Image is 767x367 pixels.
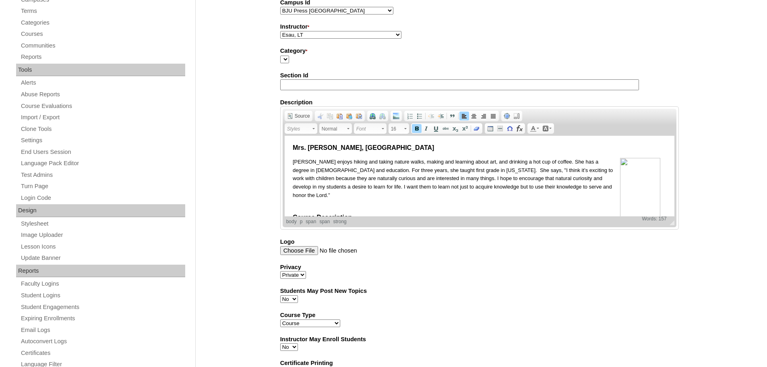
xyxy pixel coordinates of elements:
[345,112,354,120] a: Paste as plain text
[528,124,541,133] a: Text Color
[285,218,298,224] a: body element
[16,64,185,77] div: Tools
[356,124,380,134] span: Font
[20,242,185,252] a: Lesson Icons
[512,112,521,120] a: Show Blocks
[319,123,352,134] a: Normal
[20,302,185,312] a: Student Engagements
[460,124,470,133] a: Superscript
[665,220,674,225] span: Resize
[280,71,679,80] label: Section Id
[422,124,431,133] a: Italic
[20,89,185,100] a: Abuse Reports
[20,219,185,229] a: Stylesheet
[20,124,185,134] a: Clone Tools
[20,52,185,62] a: Reports
[280,263,679,272] label: Privacy
[541,124,553,133] a: Background Color
[16,204,185,217] div: Design
[280,335,679,344] label: Instructor May Enroll Students
[322,124,346,134] span: Normal
[412,124,422,133] a: Bold
[488,112,498,120] a: Justify
[502,112,512,120] a: Maximize
[515,124,524,133] a: Insert Equation
[354,123,387,134] a: Font
[459,112,469,120] a: Align Left
[479,112,488,120] a: Align Right
[368,112,378,120] a: Link
[20,253,185,263] a: Update Banner
[318,218,331,224] a: span element
[20,41,185,51] a: Communities
[20,170,185,180] a: Test Admins
[20,78,185,88] a: Alerts
[20,313,185,323] a: Expiring Enrollments
[280,287,679,295] label: Students May Post New Topics
[486,124,495,133] a: Table
[451,124,460,133] a: Subscript
[20,18,185,28] a: Categories
[285,112,312,120] a: Source
[640,216,668,222] div: Statistics
[20,230,185,240] a: Image Uploader
[469,112,479,120] a: Center
[285,136,674,216] iframe: Rich Text Editor, Description
[280,47,679,56] label: Category
[20,279,185,289] a: Faculty Logins
[294,113,310,119] span: Source
[298,218,304,224] a: p element
[280,98,679,107] label: Description
[431,124,441,133] a: Underline
[472,124,482,133] a: Remove Format
[16,265,185,278] div: Reports
[335,22,376,83] img: file_display.php
[20,348,185,358] a: Certificates
[280,311,679,319] label: Course Type
[389,123,409,134] a: 16
[391,124,403,134] span: 16
[285,123,317,134] a: Styles
[495,124,505,133] a: Insert Horizontal Line
[20,193,185,203] a: Login Code
[20,6,185,16] a: Terms
[280,238,679,246] label: Logo
[316,112,325,120] a: Cut
[335,112,345,120] a: Paste
[20,290,185,301] a: Student Logins
[448,112,457,120] a: Block Quote
[8,23,328,62] span: [PERSON_NAME] enjoys hiking and taking nature walks, making and learning about art, and drinking ...
[20,29,185,39] a: Courses
[304,218,318,224] a: span element
[441,124,451,133] a: Strike Through
[426,112,436,120] a: Decrease Indent
[20,101,185,111] a: Course Evaluations
[20,135,185,145] a: Settings
[8,78,68,85] span: Course Description
[640,216,668,222] span: Words: 157
[20,112,185,122] a: Import / Export
[378,112,387,120] a: Unlink
[436,112,446,120] a: Increase Indent
[20,336,185,346] a: Autoconvert Logs
[415,112,424,120] a: Insert/Remove Bulleted List
[331,218,348,224] a: strong element
[20,147,185,157] a: End Users Session
[280,23,679,31] label: Instructor
[325,112,335,120] a: Copy
[20,181,185,191] a: Turn Page
[405,112,415,120] a: Insert/Remove Numbered List
[287,124,311,134] span: Styles
[20,158,185,168] a: Language Pack Editor
[391,112,401,120] a: Add Image
[505,124,515,133] a: Insert Special Character
[354,112,364,120] a: Paste from Word
[20,325,185,335] a: Email Logs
